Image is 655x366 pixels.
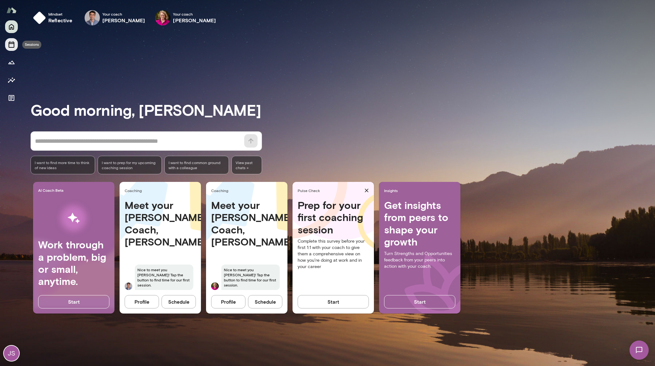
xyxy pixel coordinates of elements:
[162,295,196,308] button: Schedule
[135,265,193,290] span: Nice to meet you [PERSON_NAME]! Tap the button to find time for our first session.
[155,10,170,25] img: Trina Mays
[169,160,225,170] span: I want to find common ground with a colleague
[211,295,245,308] button: Profile
[102,17,145,24] h6: [PERSON_NAME]
[5,38,18,51] button: Sessions
[38,188,112,193] span: AI Coach Beta
[164,156,229,174] div: I want to find common ground with a colleague
[384,199,455,248] h4: Get insights from peers to shape your growth
[5,20,18,33] button: Home
[384,295,455,308] button: Start
[22,41,41,49] div: Sessions
[211,199,282,248] h4: Meet your [PERSON_NAME] Coach, [PERSON_NAME]
[85,10,100,25] img: Victor Chan
[33,11,46,24] img: mindset
[298,295,369,308] button: Start
[173,17,216,24] h6: [PERSON_NAME]
[384,188,458,193] span: Insights
[5,74,18,86] button: Insights
[298,238,369,270] p: Complete this survey before your first 1:1 with your coach to give them a comprehensive view on h...
[80,8,150,28] div: Victor ChanYour coach[PERSON_NAME]
[211,282,219,290] img: Trina Mays Mays
[125,282,132,290] img: Victor Chan Chan
[31,8,78,28] button: Mindsetreflective
[35,160,91,170] span: I want to find more time to think of new ideas
[31,156,95,174] div: I want to find more time to think of new ideas
[5,92,18,104] button: Documents
[384,251,455,270] p: Turn Strengths and Opportunities feedback from your peers into action with your coach.
[48,11,72,17] span: Mindset
[98,156,162,174] div: I want to prep for my upcoming coaching session
[45,198,102,238] img: AI Workflows
[6,4,17,16] img: Mento
[211,188,285,193] span: Coaching
[31,101,655,119] h3: Good morning, [PERSON_NAME]
[125,188,198,193] span: Coaching
[102,11,145,17] span: Your coach
[38,295,109,308] button: Start
[151,8,220,28] div: Trina MaysYour coach[PERSON_NAME]
[38,238,109,287] h4: Work through a problem, big or small, anytime.
[125,199,196,248] h4: Meet your [PERSON_NAME] Coach, [PERSON_NAME]
[4,346,19,361] div: JS
[231,156,262,174] span: View past chats ->
[248,295,282,308] button: Schedule
[298,188,362,193] span: Pulse Check
[125,295,159,308] button: Profile
[221,265,280,290] span: Nice to meet you [PERSON_NAME]! Tap the button to find time for our first session.
[48,17,72,24] h6: reflective
[298,199,369,236] h4: Prep for your first coaching session
[102,160,158,170] span: I want to prep for my upcoming coaching session
[5,56,18,69] button: Growth Plan
[173,11,216,17] span: Your coach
